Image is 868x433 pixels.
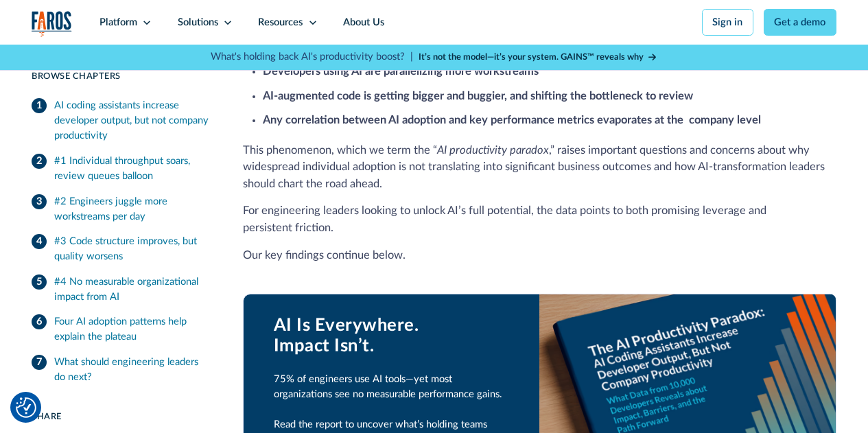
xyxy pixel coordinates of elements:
a: Four AI adoption patterns help explain the plateau [32,310,213,351]
strong: It’s not the model—it’s your system. GAINS™ reveals why [419,53,644,61]
a: Get a demo [764,9,836,36]
a: #4 No measurable organizational impact from AI [32,270,213,310]
img: Logo of the analytics and reporting company Faros. [32,11,72,37]
a: home [32,11,72,37]
p: Our key findings continue below. [243,247,836,264]
div: Four AI adoption patterns help explain the plateau [54,315,213,345]
div: #1 Individual throughput soars, review queues balloon [54,154,213,184]
a: #2 Engineers juggle more workstreams per day [32,189,213,230]
p: This phenomenon, which we term the “ ,” raises important questions and concerns about why widespr... [243,142,836,193]
div: AI coding assistants increase developer output, but not company productivity [54,99,213,144]
div: #4 No measurable organizational impact from AI [54,274,213,305]
a: It’s not the model—it’s your system. GAINS™ reveals why [419,51,657,64]
p: For engineering leaders looking to unlock AI’s full potential, the data points to both promising ... [243,202,836,237]
strong: Developers using AI are parallelizing more workstreams [263,66,539,77]
div: #2 Engineers juggle more workstreams per day [54,194,213,224]
div: Browse Chapters [32,71,213,84]
p: What's holding back AI's productivity boost? | [211,49,413,65]
div: AI Is Everywhere. Impact Isn’t. [274,315,510,358]
a: #3 Code structure improves, but quality worsens [32,229,213,270]
strong: Any correlation between AI adoption and key performance metrics evaporates at the company level [263,115,761,126]
div: What should engineering leaders do next? [54,355,213,386]
strong: AI-augmented code is getting bigger and buggier, and shifting the bottleneck to review [263,91,693,102]
div: Solutions [178,15,218,30]
div: Platform [99,15,137,30]
a: AI coding assistants increase developer output, but not company productivity [32,94,213,150]
button: Cookie Settings [16,397,36,418]
a: Sign in [702,9,753,36]
a: What should engineering leaders do next? [32,350,213,390]
em: AI productivity paradox [437,145,549,156]
div: Resources [258,15,303,30]
a: #1 Individual throughput soars, review queues balloon [32,149,213,189]
div: #3 Code structure improves, but quality worsens [54,235,213,265]
img: Revisit consent button [16,397,36,418]
div: Share [32,410,213,423]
